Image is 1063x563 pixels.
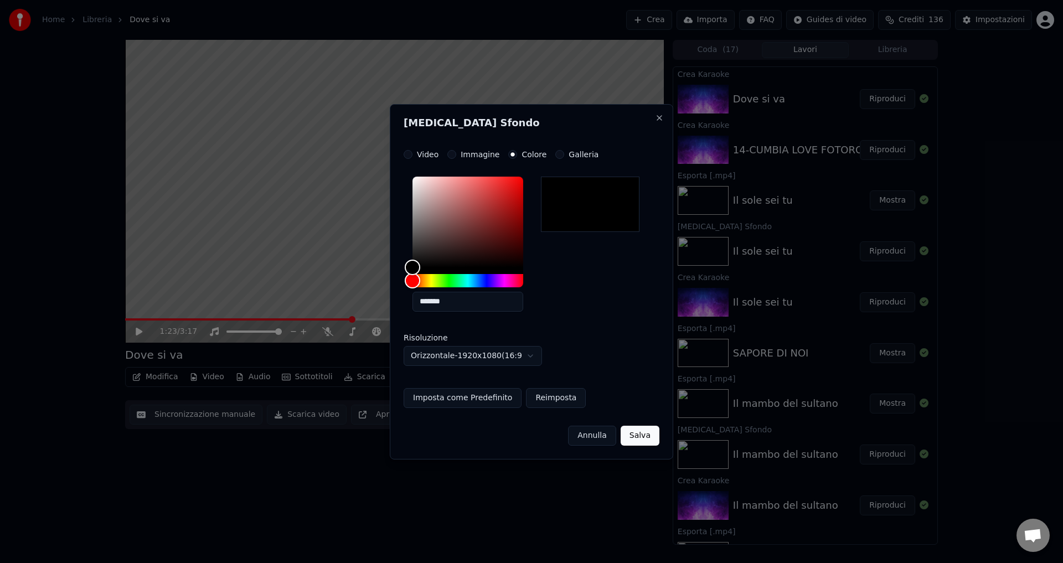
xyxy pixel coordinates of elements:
[526,388,586,408] button: Reimposta
[412,177,523,267] div: Color
[412,274,523,287] div: Hue
[417,151,438,158] label: Video
[404,334,514,342] label: Risoluzione
[522,151,546,158] label: Colore
[404,118,659,128] h2: [MEDICAL_DATA] Sfondo
[568,426,616,446] button: Annulla
[621,426,659,446] button: Salva
[569,151,598,158] label: Galleria
[461,151,499,158] label: Immagine
[404,388,522,408] button: Imposta come Predefinito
